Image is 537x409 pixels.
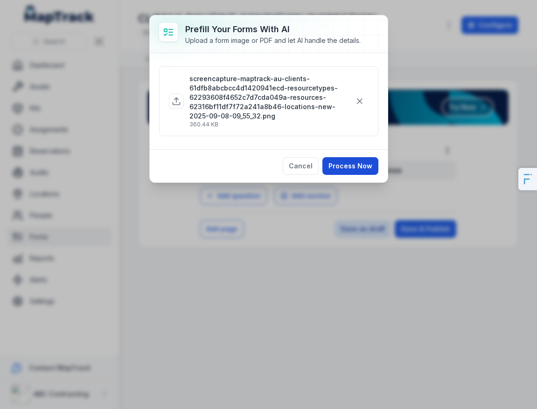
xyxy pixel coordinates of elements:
[189,74,351,121] p: screencapture-maptrack-au-clients-61dfb8abcbcc4d1420941ecd-resourcetypes-62293608f4652c7d7cda049a...
[283,157,319,175] button: Cancel
[322,157,378,175] button: Process Now
[189,121,351,128] p: 360.44 KB
[185,23,361,36] h3: Prefill Your Forms with AI
[185,36,361,45] div: Upload a form image or PDF and let AI handle the details.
